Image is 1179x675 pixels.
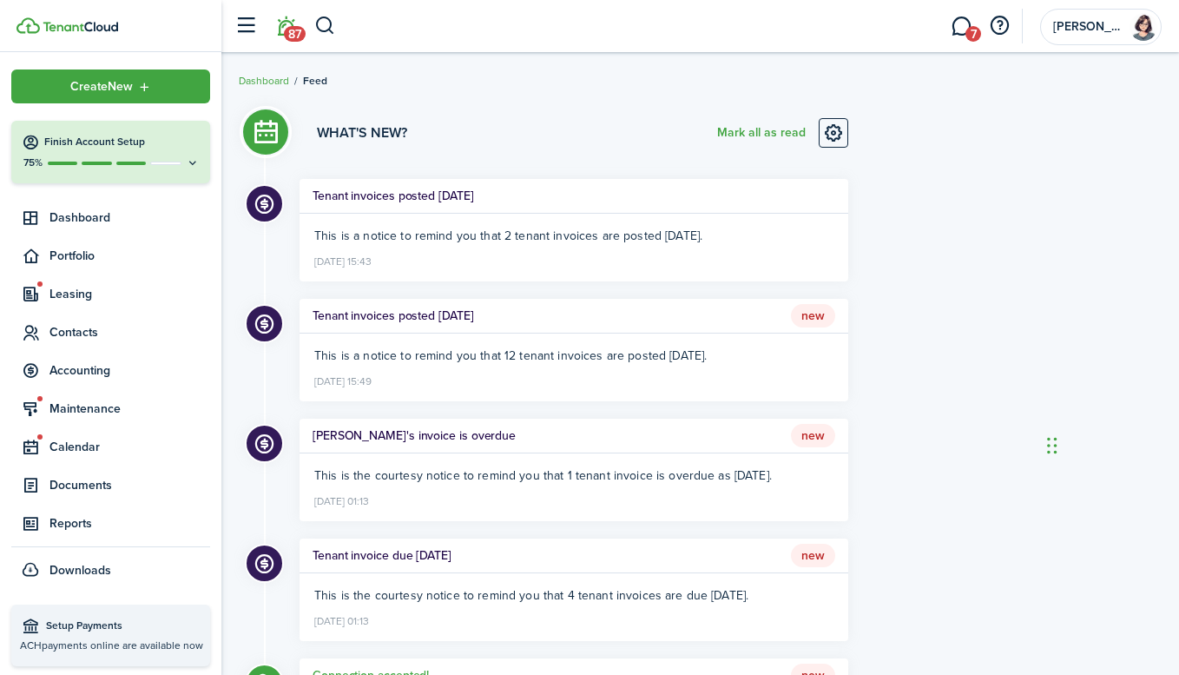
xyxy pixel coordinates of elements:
span: Accounting [49,361,210,380]
span: Calendar [49,438,210,456]
span: Downloads [49,561,111,579]
time: [DATE] 15:49 [314,368,372,391]
button: Mark all as read [717,118,806,148]
button: Open menu [11,69,210,103]
span: payments online are available now [42,638,203,653]
span: New [791,304,835,328]
span: This is the courtesy notice to remind you that 1 tenant invoice is overdue as [DATE]. [314,467,772,485]
h5: [PERSON_NAME]'s invoice is overdue [313,427,516,445]
p: ACH [20,638,201,653]
span: Setup Payments [46,618,201,635]
a: Setup PaymentsACHpayments online are available now [11,605,210,666]
img: TenantCloud [43,22,118,32]
button: Search [314,11,336,41]
span: This is the courtesy notice to remind you that 4 tenant invoices are due [DATE]. [314,586,748,605]
a: Messaging [945,4,978,49]
button: Open resource center [985,11,1014,41]
div: Drag [1047,420,1057,472]
time: [DATE] 01:13 [314,608,369,631]
span: This is a notice to remind you that 12 tenant invoices are posted [DATE]. [314,347,707,365]
span: Portfolio [49,247,210,265]
span: Marrianne [1053,21,1123,33]
a: Reports [11,506,210,540]
span: Dashboard [49,208,210,227]
span: Contacts [49,323,210,341]
span: Reports [49,514,210,533]
button: Open sidebar [229,10,262,43]
iframe: Chat Widget [1042,402,1129,486]
h5: Tenant invoice due [DATE] [313,546,451,565]
img: TenantCloud [16,17,40,34]
h5: Tenant invoices posted [DATE] [313,307,474,325]
h4: Finish Account Setup [44,135,200,149]
time: [DATE] 15:43 [314,248,372,271]
h3: What's new? [317,122,407,143]
a: Dashboard [11,201,210,235]
span: 7 [965,26,981,42]
button: Finish Account Setup75% [11,121,210,183]
span: Create New [70,81,133,93]
h5: Tenant invoices posted [DATE] [313,187,474,205]
img: Marrianne [1130,13,1157,41]
p: 75% [22,156,43,170]
span: This is a notice to remind you that 2 tenant invoices are posted [DATE]. [314,227,702,245]
span: New [791,424,835,448]
span: Maintenance [49,400,210,418]
span: Feed [303,73,327,89]
span: Documents [49,476,210,494]
span: New [791,544,835,568]
span: Leasing [49,285,210,303]
a: Dashboard [239,73,289,89]
time: [DATE] 01:13 [314,488,369,511]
